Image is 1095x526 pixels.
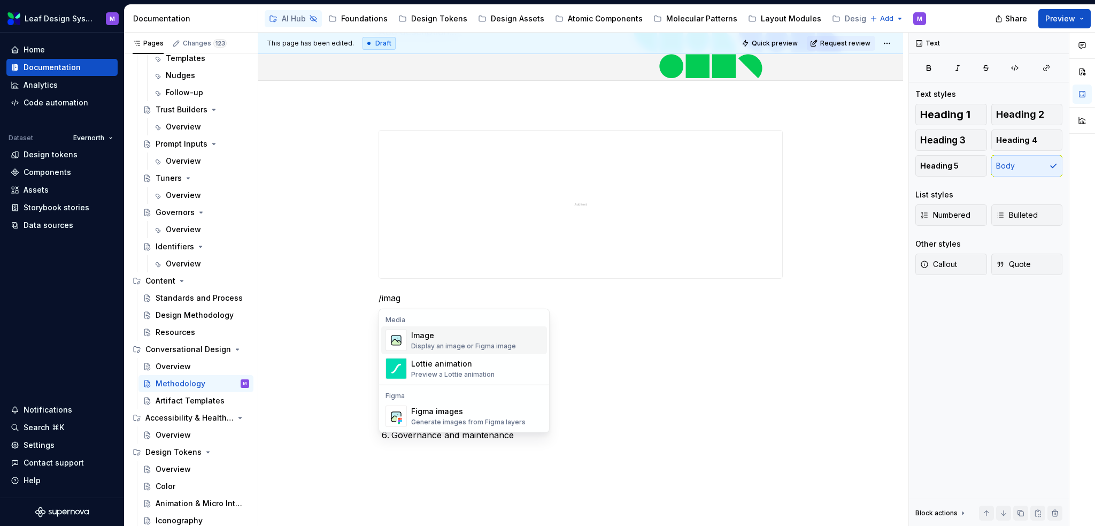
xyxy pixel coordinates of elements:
div: Lottie animation [411,359,495,369]
button: Evernorth [68,131,118,146]
div: Assets [24,185,49,195]
div: Overview [166,258,201,269]
span: Evernorth [73,134,104,142]
button: Leaf Design SystemM [2,7,122,30]
div: Animation & Micro Interactions [156,498,244,509]
a: Design Assets [474,10,549,27]
a: Overview [138,461,253,478]
button: Quick preview [738,36,803,51]
div: Resources [156,327,195,338]
a: Governors [138,204,253,221]
div: Analytics [24,80,58,90]
div: Design Tokens [411,13,467,24]
a: Templates [149,50,253,67]
a: Prompt Inputs [138,135,253,153]
span: Quote [996,259,1031,270]
a: Nudges [149,67,253,84]
button: Help [6,472,118,489]
p: Architecture and flow [391,343,783,356]
div: Block actions [915,509,958,517]
span: Heading 4 [996,135,1037,146]
button: Heading 2 [991,104,1063,125]
div: Design Tokens [128,444,253,461]
div: Artifact Templates [156,395,225,406]
a: Overview [138,426,253,444]
div: Atomic Components [568,13,643,24]
a: Atomic Components [551,10,647,27]
a: Animation & Micro Interactions [138,495,253,512]
div: Design Packages [845,13,910,24]
a: Layout Modules [744,10,826,27]
span: /imag [379,293,400,303]
a: Analytics [6,77,118,94]
div: Dataset [9,134,33,142]
div: Content [128,272,253,289]
div: M [110,14,115,23]
div: Templates [166,53,205,64]
button: Heading 1 [915,104,987,125]
img: 5ea81858-0258-4eca-b7d4-aeb3b5a91280.jpg [379,131,782,278]
div: Suggestions [379,309,549,432]
div: Search ⌘K [24,422,64,433]
a: Documentation [6,59,118,76]
div: Overview [156,430,191,440]
svg: Supernova Logo [35,507,89,517]
div: Changes [183,39,227,48]
span: 123 [213,39,227,48]
span: Heading 1 [920,109,970,120]
a: AI Hub [265,10,322,27]
div: Notifications [24,405,72,415]
button: Share [990,9,1034,28]
div: Design Methodology [156,310,234,321]
div: Storybook stories [24,202,89,213]
a: Overview [149,187,253,204]
button: Bulleted [991,204,1063,226]
div: Documentation [133,13,253,24]
p: Governance and maintenance [391,429,783,441]
button: Numbered [915,204,987,226]
a: Design tokens [6,146,118,163]
button: Notifications [6,401,118,418]
div: Tuners [156,173,182,184]
div: Components [24,167,71,178]
div: Color [156,481,175,492]
div: Contact support [24,458,84,468]
p: Launch and optimization [391,411,783,424]
p: Content and tone [391,360,783,373]
div: Foundations [341,13,388,24]
div: Figma [381,392,547,400]
span: Request review [820,39,870,48]
div: Draft [363,37,396,50]
a: Molecular Patterns [649,10,742,27]
span: Numbered [920,210,970,220]
div: Iconography [156,515,203,526]
div: Overview [156,361,191,372]
div: Accessibility & Health Equity [145,413,234,423]
div: Display an image or Figma image [411,342,516,350]
button: Search ⌘K [6,419,118,436]
div: Image [411,330,516,341]
a: Design Packages [828,10,926,27]
div: Content [145,276,175,286]
div: Accessibility & Health Equity [128,409,253,426]
button: Quote [991,254,1063,275]
div: Prompt Inputs [156,139,207,149]
div: Settings [24,440,55,451]
p: Strategy and discovery [391,317,783,330]
a: Assets [6,181,118,199]
div: Standards and Process [156,293,243,303]
div: Leaf Design System [25,13,93,24]
span: Heading 3 [920,135,966,146]
a: Home [6,41,118,58]
a: Trust Builders [138,101,253,118]
a: Data sources [6,217,118,234]
div: Overview [156,464,191,475]
a: Overview [138,358,253,375]
div: Methodology [156,378,205,389]
button: Preview [1038,9,1091,28]
div: Text styles [915,89,956,100]
button: Heading 4 [991,129,1063,151]
div: Conversational Design [145,344,231,355]
a: Follow-up [149,84,253,101]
